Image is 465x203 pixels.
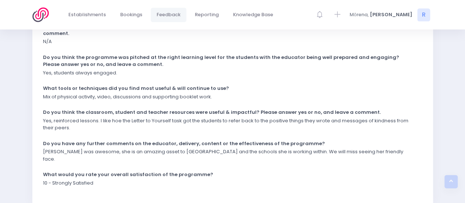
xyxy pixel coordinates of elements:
p: [PERSON_NAME] was awesome, she is an amazing asset to [GEOGRAPHIC_DATA] and the schools she is wo... [43,148,413,162]
strong: Do you have any further comments on the educator, delivery, content or the effectiveness of the p... [43,140,325,147]
strong: Do you think the programme was pitched at the right learning level for the students with the educ... [43,54,399,68]
span: Establishments [68,11,106,18]
span: Mōrena, [350,11,369,18]
span: Feedback [157,11,180,18]
span: [PERSON_NAME] [370,11,412,18]
a: Reporting [189,8,225,22]
span: Knowledge Base [233,11,273,18]
span: R [417,8,430,21]
span: Reporting [195,11,219,18]
strong: What would you rate your overall satisfaction of the programme? [43,171,213,178]
p: N/A [43,38,52,45]
p: 10 - Strongly Satisfied [43,179,93,187]
a: Feedback [151,8,187,22]
img: Logo [32,7,53,22]
strong: Were you satisfied with the booking process and the amount of communication from your educator? P... [43,22,397,37]
p: Mix of physical activity, video, discussions and supporting booklet work. [43,93,212,101]
a: Establishments [62,8,112,22]
span: Bookings [120,11,142,18]
a: Knowledge Base [227,8,279,22]
p: Yes, reinforced lessons. I like hoe the Letter to Yourself task got the students to refer back to... [43,117,413,132]
strong: What tools or techniques did you find most useful & will continue to use? [43,85,229,92]
strong: Do you think the classroom, student and teacher resources were useful & impactful? Please answer ... [43,109,381,116]
p: Yes, students always engaged. [43,69,117,77]
a: Bookings [114,8,149,22]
